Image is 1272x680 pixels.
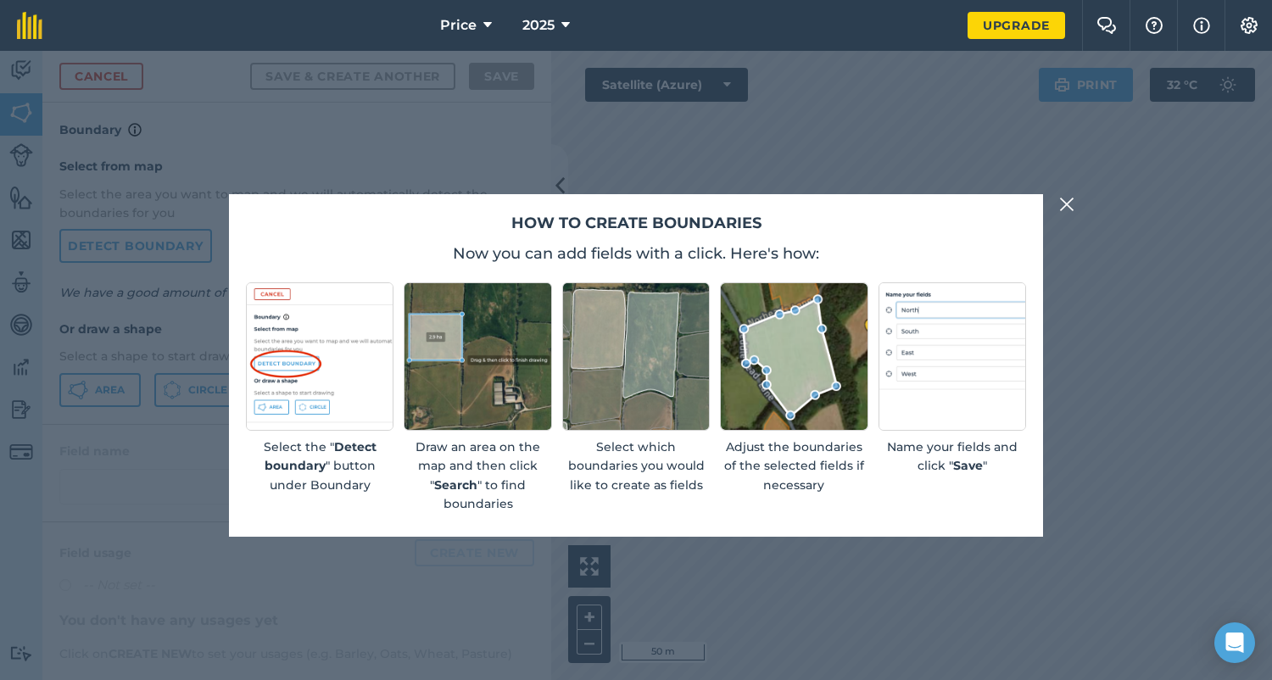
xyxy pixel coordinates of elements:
span: Price [440,15,477,36]
div: Open Intercom Messenger [1214,622,1255,663]
a: Upgrade [968,12,1065,39]
strong: Save [953,458,983,473]
img: svg+xml;base64,PHN2ZyB4bWxucz0iaHR0cDovL3d3dy53My5vcmcvMjAwMC9zdmciIHdpZHRoPSIxNyIgaGVpZ2h0PSIxNy... [1193,15,1210,36]
p: Adjust the boundaries of the selected fields if necessary [720,438,868,494]
img: A cog icon [1239,17,1259,34]
img: Screenshot of selected fields [562,282,710,430]
img: placeholder [879,282,1026,430]
img: fieldmargin Logo [17,12,42,39]
img: Two speech bubbles overlapping with the left bubble in the forefront [1096,17,1117,34]
p: Draw an area on the map and then click " " to find boundaries [404,438,551,514]
p: Select the " " button under Boundary [246,438,393,494]
img: Screenshot of an editable boundary [720,282,868,430]
img: svg+xml;base64,PHN2ZyB4bWxucz0iaHR0cDovL3d3dy53My5vcmcvMjAwMC9zdmciIHdpZHRoPSIyMiIgaGVpZ2h0PSIzMC... [1059,194,1074,215]
p: Name your fields and click " " [879,438,1026,476]
span: 2025 [522,15,555,36]
p: Now you can add fields with a click. Here's how: [246,242,1026,265]
strong: Search [434,477,477,493]
h2: How to create boundaries [246,211,1026,236]
img: Screenshot of an rectangular area drawn on a map [404,282,551,430]
img: Screenshot of detect boundary button [246,282,393,430]
p: Select which boundaries you would like to create as fields [562,438,710,494]
img: A question mark icon [1144,17,1164,34]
